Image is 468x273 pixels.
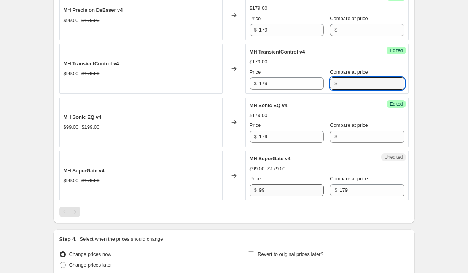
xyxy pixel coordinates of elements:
span: $179.00 [250,5,267,11]
span: MH SuperGate v4 [250,156,291,161]
span: Price [250,16,261,21]
span: Change prices now [69,251,111,257]
span: Revert to original prices later? [258,251,323,257]
span: Unedited [384,154,403,160]
h2: Step 4. [59,235,77,243]
span: Compare at price [330,16,368,21]
span: Price [250,122,261,128]
span: MH SuperGate v4 [64,168,105,174]
span: Compare at price [330,69,368,75]
span: Compare at price [330,122,368,128]
span: Compare at price [330,176,368,181]
span: $ [254,80,257,86]
span: $179.00 [81,17,99,23]
span: MH Sonic EQ v4 [64,114,102,120]
span: $179.00 [250,59,267,65]
span: $99.00 [250,166,265,172]
span: $99.00 [64,71,79,76]
span: Change prices later [69,262,112,268]
span: $ [334,27,337,33]
span: $99.00 [64,17,79,23]
span: Price [250,176,261,181]
p: Select when the prices should change [80,235,163,243]
span: Edited [390,101,403,107]
span: $179.00 [250,112,267,118]
span: $ [334,187,337,193]
span: MH Sonic EQ v4 [250,103,288,108]
span: $ [334,80,337,86]
span: MH Precision DeEsser v4 [64,7,123,13]
span: MH TransientControl v4 [64,61,119,66]
span: $99.00 [64,124,79,130]
span: $179.00 [81,178,99,183]
nav: Pagination [59,207,80,217]
span: $ [254,187,257,193]
span: $ [334,134,337,139]
span: $99.00 [64,178,79,183]
span: $ [254,134,257,139]
span: $ [254,27,257,33]
span: Edited [390,47,403,54]
span: $179.00 [267,166,285,172]
span: Price [250,69,261,75]
span: MH TransientControl v4 [250,49,305,55]
span: $199.00 [81,124,99,130]
span: $179.00 [81,71,99,76]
